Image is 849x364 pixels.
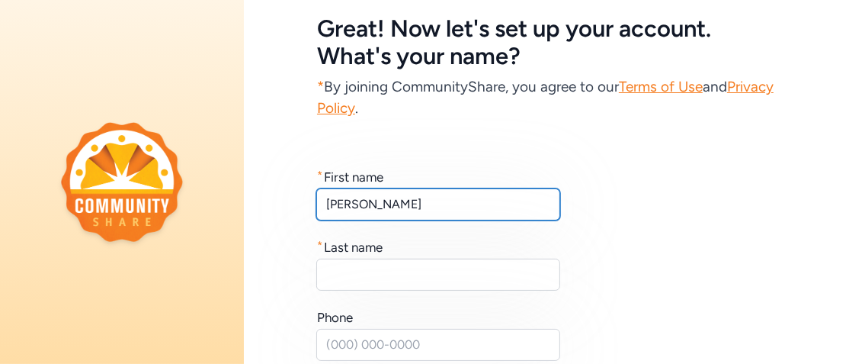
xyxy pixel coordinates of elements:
img: logo [61,122,183,242]
div: Phone [317,308,353,327]
div: Last name [324,238,383,256]
div: Great! Now let's set up your account. [317,15,776,43]
a: Terms of Use [619,78,703,95]
div: What's your name? [317,43,776,70]
input: (000) 000-0000 [316,329,560,361]
div: By joining CommunityShare, you agree to our and . [317,76,776,119]
div: First name [324,168,383,186]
